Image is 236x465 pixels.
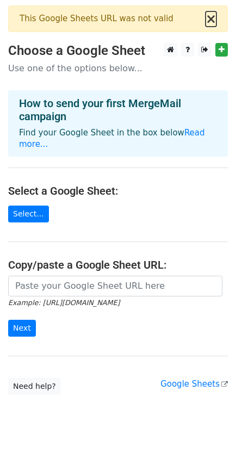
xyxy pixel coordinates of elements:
small: Example: [URL][DOMAIN_NAME] [8,299,120,307]
a: Google Sheets [160,379,228,389]
a: Select... [8,206,49,222]
h3: Choose a Google Sheet [8,43,228,59]
a: Read more... [19,128,205,149]
h4: Copy/paste a Google Sheet URL: [8,258,228,271]
h4: Select a Google Sheet: [8,184,228,197]
button: × [206,13,216,26]
a: Need help? [8,378,61,395]
p: Use one of the options below... [8,63,228,74]
div: This Google Sheets URL was not valid [20,13,206,25]
p: Find your Google Sheet in the box below [19,127,217,150]
iframe: Chat Widget [182,413,236,465]
input: Next [8,320,36,337]
input: Paste your Google Sheet URL here [8,276,222,296]
h4: How to send your first MergeMail campaign [19,97,217,123]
